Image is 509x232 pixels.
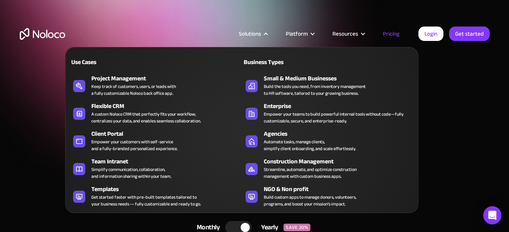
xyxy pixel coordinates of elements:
[91,185,245,194] div: Templates
[239,29,261,39] div: Solutions
[449,27,490,41] a: Get started
[69,100,242,126] a: Flexible CRMA custom Noloco CRM that perfectly fits your workflow,centralizes your data, and enab...
[91,83,176,97] div: Keep track of customers, users, or leads with a fully customizable Noloco back office app.
[242,128,414,154] a: AgenciesAutomate tasks, manage clients,simplify client onboarding, and scale effortlessly.
[483,206,501,224] div: Open Intercom Messenger
[69,128,242,154] a: Client PortalEmpower your customers with self-serviceand a fully-branded personalized experience.
[229,29,276,39] div: Solutions
[20,64,490,110] h1: Flexible Pricing Designed for Business
[276,29,323,39] div: Platform
[91,157,245,166] div: Team Intranet
[20,118,490,129] h2: Start for free. Upgrade to support your business at any stage.
[264,138,356,152] div: Automate tasks, manage clients, simplify client onboarding, and scale effortlessly.
[264,83,366,97] div: Build the tools you need, from inventory management to HR software, tailored to your growing busi...
[69,72,242,98] a: Project ManagementKeep track of customers, users, or leads witha fully customizable Noloco back o...
[69,53,242,71] a: Use Cases
[264,185,418,194] div: NGO & Non profit
[65,36,418,213] nav: Solutions
[286,29,308,39] div: Platform
[323,29,373,39] div: Resources
[91,111,201,124] div: A custom Noloco CRM that perfectly fits your workflow, centralizes your data, and enables seamles...
[242,100,414,126] a: EnterpriseEmpower your teams to build powerful internal tools without code—fully customizable, se...
[242,58,325,67] div: Business Types
[91,74,245,83] div: Project Management
[264,166,357,180] div: Streamline, automate, and optimize construction management with custom business apps.
[264,111,410,124] div: Empower your teams to build powerful internal tools without code—fully customizable, secure, and ...
[418,27,443,41] a: Login
[264,157,418,166] div: Construction Management
[91,129,245,138] div: Client Portal
[91,138,178,152] div: Empower your customers with self-service and a fully-branded personalized experience.
[264,102,418,111] div: Enterprise
[242,72,414,98] a: Small & Medium BusinessesBuild the tools you need, from inventory managementto HR software, tailo...
[242,53,414,71] a: Business Types
[91,194,201,207] div: Get started faster with pre-built templates tailored to your business needs — fully customizable ...
[242,183,414,209] a: NGO & Non profitBuild custom apps to manage donors, volunteers,programs, and boost your mission’s...
[264,194,356,207] div: Build custom apps to manage donors, volunteers, programs, and boost your mission’s impact.
[91,166,171,180] div: Simplify communication, collaboration, and information sharing within your team.
[332,29,358,39] div: Resources
[69,58,152,67] div: Use Cases
[264,129,418,138] div: Agencies
[242,155,414,181] a: Construction ManagementStreamline, automate, and optimize constructionmanagement with custom busi...
[283,224,310,231] div: SAVE 20%
[20,199,490,218] div: CHOOSE YOUR PLAN
[69,155,242,181] a: Team IntranetSimplify communication, collaboration,and information sharing within your team.
[20,28,65,40] a: home
[373,29,409,39] a: Pricing
[264,74,418,83] div: Small & Medium Businesses
[91,102,245,111] div: Flexible CRM
[69,183,242,209] a: TemplatesGet started faster with pre-built templates tailored toyour business needs — fully custo...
